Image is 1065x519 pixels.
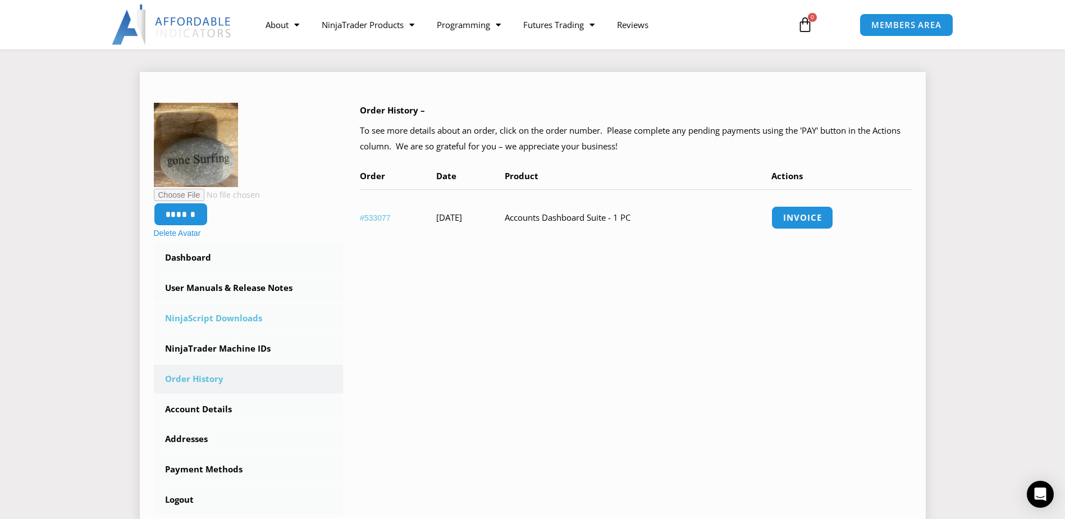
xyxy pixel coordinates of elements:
a: Futures Trading [512,12,606,38]
b: Order History – [360,104,425,116]
a: Order History [154,365,344,394]
a: NinjaTrader Products [310,12,426,38]
a: Dashboard [154,243,344,272]
a: Addresses [154,425,344,454]
a: Reviews [606,12,660,38]
nav: Menu [254,12,784,38]
img: Gone%20Surfing%20Pic-150x150.jpg [154,103,238,187]
a: Programming [426,12,512,38]
a: MEMBERS AREA [860,13,953,37]
span: 0 [808,13,817,22]
nav: Account pages [154,243,344,515]
span: Order [360,170,385,181]
a: NinjaTrader Machine IDs [154,334,344,363]
a: Invoice order number 533077 [771,206,833,229]
span: Product [505,170,538,181]
a: About [254,12,310,38]
p: To see more details about an order, click on the order number. Please complete any pending paymen... [360,123,912,154]
span: Actions [771,170,803,181]
a: Logout [154,485,344,515]
span: MEMBERS AREA [871,21,941,29]
td: Accounts Dashboard Suite - 1 PC [505,189,772,245]
span: Date [436,170,456,181]
a: Account Details [154,395,344,424]
time: [DATE] [436,212,462,223]
div: Open Intercom Messenger [1027,481,1054,508]
img: LogoAI | Affordable Indicators – NinjaTrader [112,4,232,45]
a: View order number 533077 [360,213,391,222]
a: NinjaScript Downloads [154,304,344,333]
a: Delete Avatar [154,229,201,238]
a: Payment Methods [154,455,344,484]
a: User Manuals & Release Notes [154,274,344,303]
a: 0 [780,8,830,41]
